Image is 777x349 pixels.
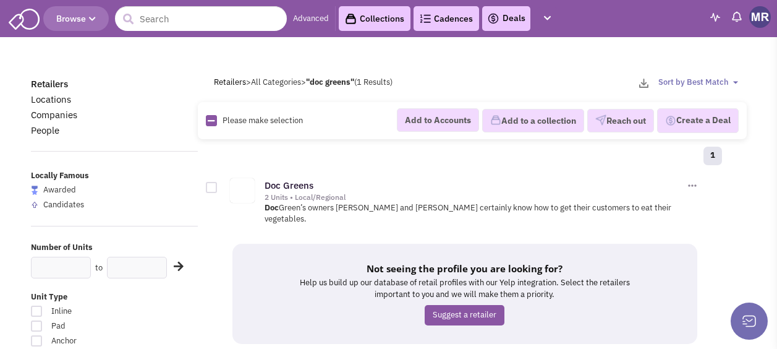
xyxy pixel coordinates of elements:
button: Add to Accounts [397,108,479,132]
a: Collections [339,6,410,31]
button: Create a Deal [657,108,739,133]
span: Anchor [43,335,146,347]
img: icon-collection-lavender-black.svg [345,13,357,25]
a: Suggest a retailer [425,305,504,325]
button: Reach out [587,109,654,132]
a: Locations [31,93,71,105]
input: Search [115,6,287,31]
img: locallyfamous-largeicon.png [31,186,38,195]
button: Add to a collection [482,109,584,132]
b: "doc greens" [306,77,354,87]
a: Deals [487,11,525,26]
a: People [31,124,59,136]
div: Search Nearby [166,259,182,275]
a: Retailers [31,78,68,90]
p: Green’s owners [PERSON_NAME] and [PERSON_NAME] certainly know how to get their customers to eat t... [265,202,699,225]
label: to [95,262,103,274]
img: VectorPaper_Plane.png [595,114,606,126]
img: locallyfamous-upvote.png [31,201,38,209]
img: icon-collection-lavender.png [490,114,501,126]
span: Awarded [43,184,76,195]
img: Cadences_logo.png [420,14,431,23]
a: Retailers [214,77,246,87]
img: SmartAdmin [9,6,40,30]
a: Doc Greens [265,179,313,191]
img: Matt Rau [749,6,771,28]
a: Companies [31,109,77,121]
label: Unit Type [31,291,198,303]
label: Number of Units [31,242,198,254]
h5: Not seeing the profile you are looking for? [294,262,635,275]
label: Locally Famous [31,170,198,182]
span: > [301,77,306,87]
img: download-2-24.png [639,79,648,88]
img: Rectangle.png [206,115,217,126]
span: Inline [43,306,146,317]
span: All Categories (1 Results) [251,77,393,87]
span: Candidates [43,199,84,210]
a: Advanced [293,13,329,25]
div: 2 Units • Local/Regional [265,192,685,202]
span: Pad [43,321,146,332]
b: Doc [265,202,279,213]
a: 1 [703,147,722,165]
button: Browse [43,6,109,31]
span: Browse [56,13,96,24]
p: Help us build up our database of retail profiles with our Yelp integration. Select the retailers ... [294,277,635,300]
span: Please make selection [223,115,303,126]
img: icon-deals.svg [487,11,499,26]
a: Cadences [414,6,479,31]
span: > [246,77,251,87]
img: Deal-Dollar.png [665,114,676,127]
